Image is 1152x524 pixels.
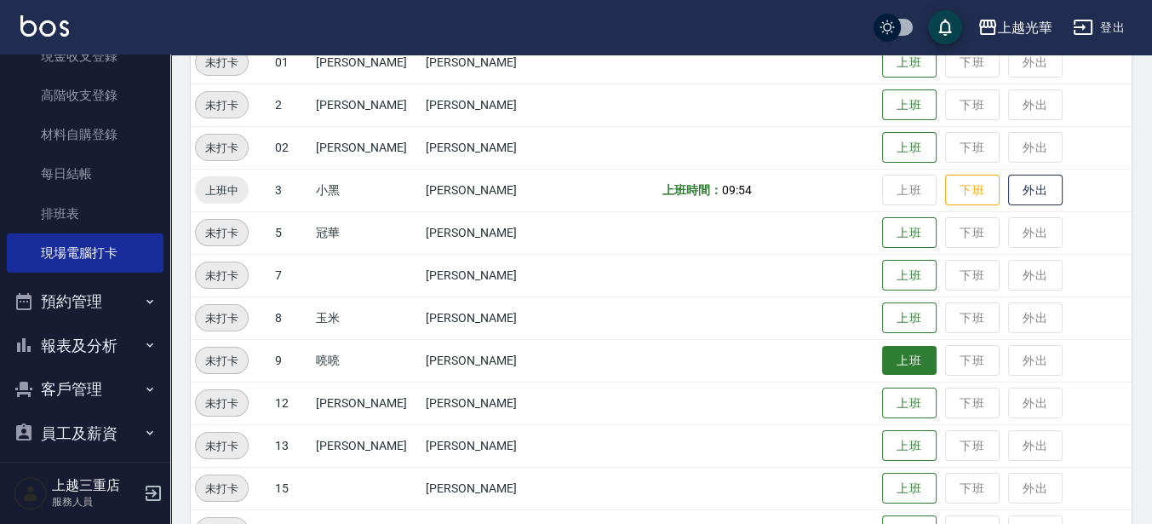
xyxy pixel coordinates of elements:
td: 9 [271,339,312,382]
td: [PERSON_NAME] [312,83,421,126]
td: [PERSON_NAME] [421,424,549,467]
p: 服務人員 [52,494,139,510]
span: 未打卡 [196,437,248,455]
div: 上越光華 [998,17,1052,38]
td: 15 [271,467,312,510]
button: 外出 [1008,175,1063,206]
td: [PERSON_NAME] [312,126,421,169]
span: 未打卡 [196,96,248,114]
td: 5 [271,211,312,254]
button: 上班 [882,132,937,164]
a: 材料自購登錄 [7,115,163,154]
td: [PERSON_NAME] [421,339,549,382]
span: 未打卡 [196,480,248,498]
button: 上班 [882,89,937,121]
span: 09:54 [722,183,752,197]
td: [PERSON_NAME] [312,424,421,467]
td: 喨喨 [312,339,421,382]
img: Person [14,476,48,510]
span: 未打卡 [196,267,248,285]
button: 上班 [882,473,937,504]
td: 小黑 [312,169,421,211]
td: [PERSON_NAME] [421,297,549,339]
span: 未打卡 [196,54,248,72]
button: 上班 [882,217,937,249]
td: [PERSON_NAME] [421,41,549,83]
h5: 上越三重店 [52,477,139,494]
button: 上班 [882,47,937,78]
td: 2 [271,83,312,126]
button: 上班 [882,302,937,334]
span: 未打卡 [196,309,248,327]
td: 13 [271,424,312,467]
button: 上班 [882,346,937,376]
td: 7 [271,254,312,297]
button: 報表及分析 [7,324,163,368]
td: [PERSON_NAME] [312,41,421,83]
td: 01 [271,41,312,83]
td: [PERSON_NAME] [421,169,549,211]
button: 上班 [882,388,937,419]
span: 未打卡 [196,394,248,412]
td: [PERSON_NAME] [421,211,549,254]
button: 上越光華 [971,10,1059,45]
td: [PERSON_NAME] [421,83,549,126]
td: 02 [271,126,312,169]
td: [PERSON_NAME] [421,382,549,424]
a: 每日結帳 [7,154,163,193]
td: 3 [271,169,312,211]
b: 上班時間： [662,183,722,197]
button: 員工及薪資 [7,412,163,456]
span: 未打卡 [196,139,248,157]
button: 下班 [945,175,1000,206]
td: [PERSON_NAME] [421,126,549,169]
td: 12 [271,382,312,424]
span: 上班中 [195,181,249,199]
td: 8 [271,297,312,339]
span: 未打卡 [196,352,248,370]
a: 現場電腦打卡 [7,233,163,273]
a: 排班表 [7,194,163,233]
button: 客戶管理 [7,367,163,412]
td: [PERSON_NAME] [421,467,549,510]
button: 預約管理 [7,279,163,324]
button: 登出 [1066,12,1132,43]
td: [PERSON_NAME] [312,382,421,424]
img: Logo [20,15,69,37]
td: [PERSON_NAME] [421,254,549,297]
button: 上班 [882,430,937,462]
span: 未打卡 [196,224,248,242]
button: 上班 [882,260,937,291]
td: 冠華 [312,211,421,254]
button: save [928,10,962,44]
td: 玉米 [312,297,421,339]
a: 現金收支登錄 [7,37,163,76]
a: 高階收支登錄 [7,76,163,115]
